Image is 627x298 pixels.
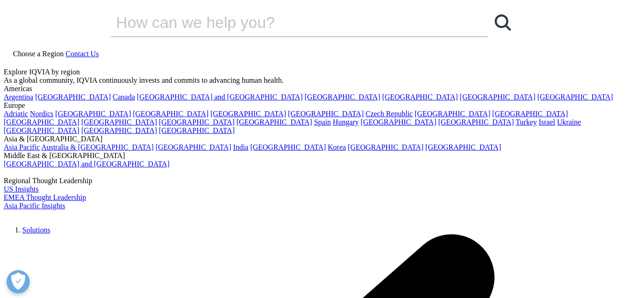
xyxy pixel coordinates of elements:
a: [GEOGRAPHIC_DATA] [210,110,286,118]
a: Korea [328,143,346,151]
a: [GEOGRAPHIC_DATA] [414,110,490,118]
a: Spain [314,118,331,126]
a: [GEOGRAPHIC_DATA] [304,93,380,101]
a: [GEOGRAPHIC_DATA] [81,126,157,134]
a: Nordics [30,110,53,118]
a: [GEOGRAPHIC_DATA] [155,143,231,151]
a: [GEOGRAPHIC_DATA] [460,93,536,101]
a: Czech Republic [366,110,413,118]
div: Asia & [GEOGRAPHIC_DATA] [4,135,623,143]
a: [GEOGRAPHIC_DATA] [492,110,568,118]
a: [GEOGRAPHIC_DATA] [426,143,501,151]
a: [GEOGRAPHIC_DATA] [537,93,613,101]
a: India [233,143,248,151]
a: Search [489,8,517,36]
a: Asia Pacific Insights [4,202,65,210]
span: Choose a Region [13,50,64,58]
a: [GEOGRAPHIC_DATA] [438,118,514,126]
a: [GEOGRAPHIC_DATA] [81,118,157,126]
div: Americas [4,85,623,93]
a: Argentina [4,93,33,101]
a: EMEA Thought Leadership [4,193,86,201]
a: Hungary [333,118,359,126]
a: [GEOGRAPHIC_DATA] and [GEOGRAPHIC_DATA] [137,93,303,101]
a: [GEOGRAPHIC_DATA] [4,126,79,134]
a: [GEOGRAPHIC_DATA] [159,126,234,134]
div: Europe [4,101,623,110]
a: Ukraine [557,118,581,126]
a: [GEOGRAPHIC_DATA] [35,93,111,101]
a: [GEOGRAPHIC_DATA] [250,143,326,151]
a: Adriatic [4,110,28,118]
a: [GEOGRAPHIC_DATA] [382,93,458,101]
a: [GEOGRAPHIC_DATA] [4,118,79,126]
a: US Insights [4,185,39,193]
a: [GEOGRAPHIC_DATA] [348,143,423,151]
a: Australia & [GEOGRAPHIC_DATA] [41,143,154,151]
a: Israel [539,118,556,126]
a: [GEOGRAPHIC_DATA] [159,118,234,126]
a: Canada [113,93,135,101]
div: Regional Thought Leadership [4,177,623,185]
a: Asia Pacific [4,143,40,151]
a: [GEOGRAPHIC_DATA] [236,118,312,126]
a: [GEOGRAPHIC_DATA] [133,110,208,118]
div: Explore IQVIA by region [4,68,623,76]
div: As a global community, IQVIA continuously invests and commits to advancing human health. [4,76,623,85]
a: [GEOGRAPHIC_DATA] [288,110,364,118]
input: Search [110,8,462,36]
button: Open Preferences [6,270,30,293]
svg: Search [495,14,511,31]
a: [GEOGRAPHIC_DATA] [55,110,131,118]
a: Turkey [516,118,537,126]
a: [GEOGRAPHIC_DATA] and [GEOGRAPHIC_DATA] [4,160,169,168]
div: Middle East & [GEOGRAPHIC_DATA] [4,152,623,160]
a: Contact Us [65,50,99,58]
a: [GEOGRAPHIC_DATA] [361,118,436,126]
a: Solutions [22,226,50,234]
